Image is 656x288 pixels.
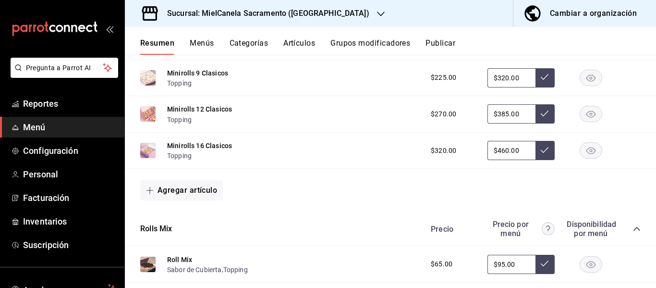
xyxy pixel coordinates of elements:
button: open_drawer_menu [106,25,113,33]
button: Publicar [425,38,455,55]
h3: Sucursal: MielCanela Sacramento ([GEOGRAPHIC_DATA]) [159,8,369,19]
button: Rolls Mix [140,224,172,235]
span: Pregunta a Parrot AI [26,63,103,73]
button: Resumen [140,38,174,55]
div: Cambiar a organización [550,7,637,20]
button: Topping [167,78,192,88]
button: Artículos [283,38,315,55]
span: Configuración [23,144,117,157]
a: Pregunta a Parrot AI [7,70,118,80]
span: $320.00 [431,146,456,156]
div: Precio por menú [487,220,555,238]
span: Inventarios [23,215,117,228]
input: Sin ajuste [487,104,535,124]
img: Preview [140,106,156,122]
button: Sabor de Cubierta [167,265,222,275]
div: navigation tabs [140,38,656,55]
span: Menú [23,121,117,134]
button: Grupos modificadores [330,38,410,55]
div: Precio [421,225,483,234]
input: Sin ajuste [487,255,535,274]
button: Agregar artículo [140,180,223,200]
span: $65.00 [431,259,452,269]
img: Preview [140,70,156,86]
span: Facturación [23,191,117,204]
span: Reportes [23,97,117,110]
button: Menús [190,38,214,55]
img: Preview [140,143,156,158]
div: Disponibilidad por menú [567,220,615,238]
button: Minirolls 12 Clasicos [167,104,232,114]
button: Minirolls 16 Clasicos [167,141,232,150]
span: Personal [23,168,117,181]
button: Minirolls 9 Clasicos [167,68,228,78]
button: Categorías [230,38,268,55]
button: Topping [167,151,192,161]
button: Pregunta a Parrot AI [11,58,118,78]
button: Roll Mix [167,255,192,264]
input: Sin ajuste [487,141,535,160]
span: Suscripción [23,238,117,251]
div: , [167,264,248,275]
button: Topping [223,265,248,275]
button: Topping [167,115,192,125]
input: Sin ajuste [487,68,535,88]
img: Preview [140,257,156,272]
span: $270.00 [431,109,456,119]
button: collapse-category-row [633,225,641,233]
span: $225.00 [431,73,456,83]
